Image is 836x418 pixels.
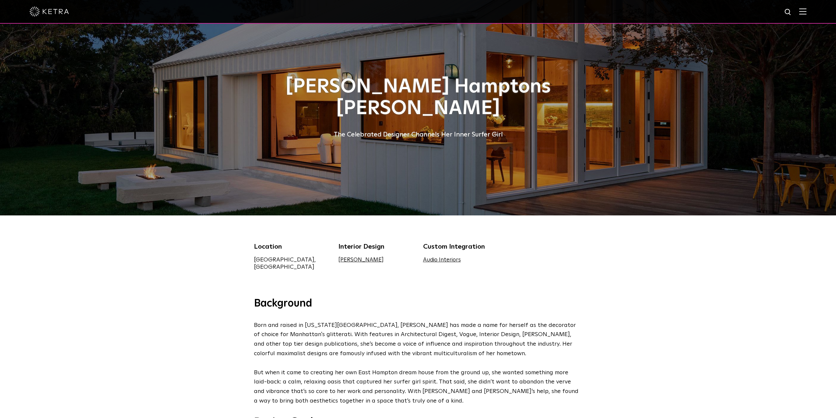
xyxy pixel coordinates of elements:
[254,129,582,140] div: The Celebrated Designer Channels Her Inner Surfer Girl
[254,242,329,252] div: Location
[423,257,461,263] a: Audio Interiors
[254,256,329,271] div: [GEOGRAPHIC_DATA], [GEOGRAPHIC_DATA]
[30,7,69,16] img: ketra-logo-2019-white
[254,76,582,119] h1: [PERSON_NAME] Hamptons [PERSON_NAME]
[423,242,498,252] div: Custom Integration
[254,321,579,406] p: Born and raised in [US_STATE][GEOGRAPHIC_DATA], [PERSON_NAME] has made a name for herself as the ...
[784,8,792,16] img: search icon
[254,297,582,311] h3: Background
[338,242,413,252] div: Interior Design
[338,257,384,263] a: [PERSON_NAME]
[799,8,806,14] img: Hamburger%20Nav.svg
